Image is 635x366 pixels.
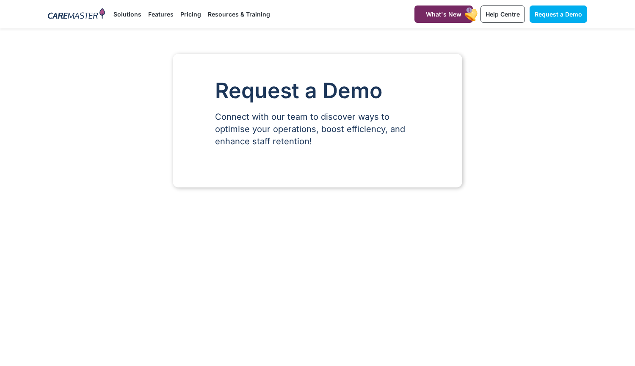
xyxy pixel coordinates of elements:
[535,11,582,18] span: Request a Demo
[426,11,461,18] span: What's New
[486,11,520,18] span: Help Centre
[414,6,473,23] a: What's New
[480,6,525,23] a: Help Centre
[215,111,420,148] p: Connect with our team to discover ways to optimise your operations, boost efficiency, and enhance...
[215,79,420,102] h1: Request a Demo
[530,6,587,23] a: Request a Demo
[48,8,105,21] img: CareMaster Logo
